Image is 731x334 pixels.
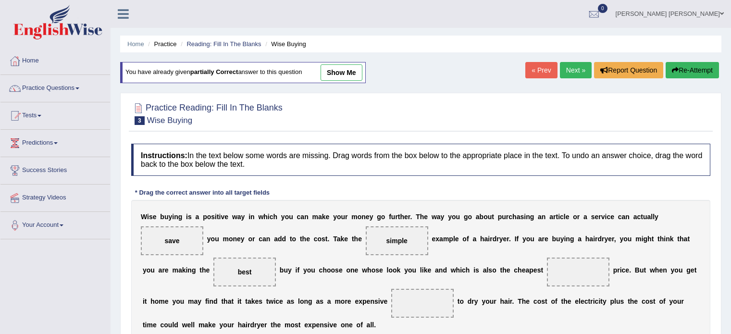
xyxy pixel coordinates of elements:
b: u [628,235,632,243]
b: u [341,213,345,221]
b: a [337,235,341,243]
b: u [289,213,293,221]
b: i [473,266,475,274]
b: d [598,235,602,243]
button: Report Question [594,62,663,78]
b: y [168,213,172,221]
b: i [248,213,250,221]
b: T [416,213,420,221]
a: show me [321,64,362,81]
b: a [435,266,439,274]
b: r [506,213,508,221]
b: e [427,266,431,274]
b: r [496,235,499,243]
b: h [660,235,664,243]
b: h [420,213,424,221]
b: a [484,235,488,243]
b: c [314,235,318,243]
b: a [439,235,443,243]
small: Wise Buying [147,116,192,125]
b: c [319,266,323,274]
b: p [449,235,453,243]
b: e [432,235,435,243]
b: Instructions: [141,151,187,160]
a: Tests [0,102,110,126]
b: t [352,235,354,243]
b: b [552,235,557,243]
b: y [404,266,408,274]
b: partially correct [190,69,238,76]
b: y [370,213,373,221]
b: o [388,266,393,274]
b: h [322,266,327,274]
b: m [172,266,178,274]
b: u [284,266,288,274]
b: d [282,235,286,243]
b: o [381,213,385,221]
b: h [263,213,268,221]
li: Practice [146,39,176,49]
b: l [387,266,389,274]
b: k [322,213,326,221]
b: v [221,213,225,221]
b: i [488,235,490,243]
b: e [224,213,228,221]
b: k [397,266,401,274]
b: c [297,213,301,221]
b: t [641,213,643,221]
b: , [614,235,616,243]
span: Drop target [547,258,609,286]
b: i [215,213,217,221]
b: e [165,266,169,274]
b: b [160,213,164,221]
b: e [424,213,428,221]
b: y [448,213,452,221]
b: w [362,266,367,274]
b: u [311,266,315,274]
b: e [379,266,383,274]
b: h [466,266,470,274]
b: k [424,266,428,274]
b: o [462,235,467,243]
b: t [687,235,690,243]
b: o [408,266,412,274]
b: n [187,266,192,274]
b: i [524,213,526,221]
b: a [178,266,182,274]
b: o [331,266,335,274]
b: n [266,235,271,243]
b: a [274,235,278,243]
b: n [361,213,366,221]
b: h [354,235,359,243]
b: i [642,235,644,243]
b: y [288,266,292,274]
b: c [508,213,512,221]
b: y [499,235,503,243]
b: u [150,266,155,274]
b: y [241,235,245,243]
b: a [159,266,162,274]
b: t [217,213,219,221]
b: e [404,213,408,221]
b: a [262,235,266,243]
b: t [325,235,328,243]
b: y [143,266,147,274]
b: r [612,235,614,243]
b: a [622,213,626,221]
b: e [358,235,362,243]
b: u [391,213,396,221]
b: y [281,213,285,221]
b: u [488,213,492,221]
b: a [517,213,520,221]
b: a [684,235,688,243]
b: a [318,213,322,221]
b: e [326,213,330,221]
b: i [605,213,607,221]
b: o [229,235,233,243]
b: o [207,213,211,221]
b: f [467,235,469,243]
span: save [164,237,179,245]
b: u [215,235,219,243]
a: Strategy Videos [0,185,110,209]
b: e [306,235,310,243]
